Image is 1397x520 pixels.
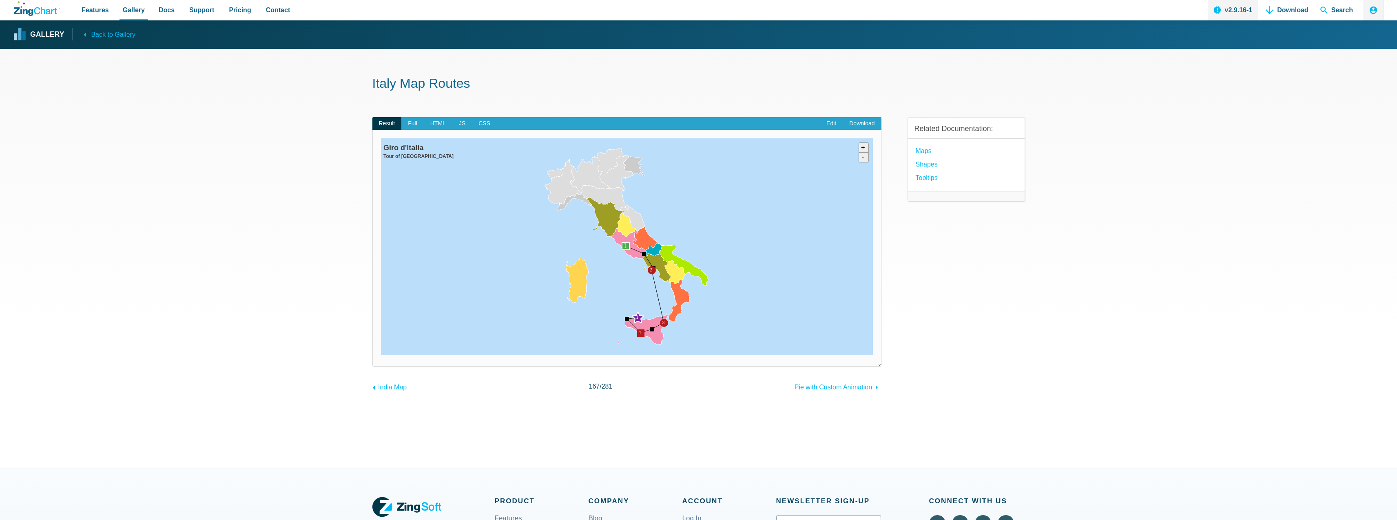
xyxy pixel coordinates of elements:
span: Contact [266,4,290,16]
h1: Italy Map Routes [372,75,1025,93]
span: Docs [159,4,175,16]
h3: Related Documentation: [914,124,1018,133]
a: Back to Gallery [72,28,135,40]
a: Pie with Custom Animation [795,380,881,393]
span: JS [452,117,472,130]
span: 167 [589,383,600,390]
span: Account [682,495,776,507]
span: Back to Gallery [91,29,135,40]
a: ZingSoft Logo. Click to visit the ZingSoft site (external). [372,495,441,519]
span: Features [82,4,109,16]
span: 281 [602,383,613,390]
a: Download [843,117,881,130]
span: Newsletter Sign‑up [776,495,881,507]
span: Result [372,117,402,130]
span: India Map [378,384,407,391]
span: Support [189,4,214,16]
span: HTML [424,117,452,130]
span: Company [589,495,682,507]
span: Product [495,495,589,507]
a: Edit [820,117,843,130]
strong: Gallery [30,31,64,38]
span: Gallery [123,4,145,16]
span: Pricing [229,4,251,16]
span: / [589,381,613,392]
a: Gallery [14,29,64,41]
a: Maps [916,145,932,156]
span: Pie with Custom Animation [795,384,872,391]
span: Connect With Us [929,495,1025,507]
a: Tooltips [916,172,938,183]
a: Shapes [916,159,938,170]
a: ZingChart Logo. Click to return to the homepage [14,1,60,16]
span: Full [401,117,424,130]
span: CSS [472,117,497,130]
a: India Map [372,380,407,393]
